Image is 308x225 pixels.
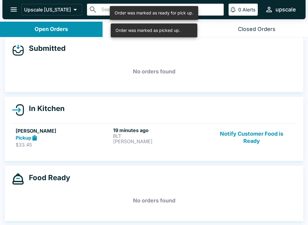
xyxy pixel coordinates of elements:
[16,142,111,148] p: $33.45
[16,135,31,141] strong: Pickup
[24,173,70,182] h4: Food Ready
[12,190,296,211] h5: No orders found
[115,25,180,35] div: Order was marked as picked up.
[100,5,221,14] input: Search orders by name or phone number
[12,61,296,82] h5: No orders found
[35,26,68,33] div: Open Orders
[12,123,296,152] a: [PERSON_NAME]Pickup$33.4519 minutes agoBLT[PERSON_NAME]Notify Customer Food is Ready
[238,26,276,33] div: Closed Orders
[113,127,208,133] h6: 19 minutes ago
[24,44,66,53] h4: Submitted
[113,133,208,139] p: BLT
[263,3,298,16] button: upscale
[211,127,292,148] button: Notify Customer Food is Ready
[24,7,71,13] p: Upscale [US_STATE]
[115,8,193,18] div: Order was marked as ready for pick up.
[238,7,241,13] p: 0
[16,127,111,134] h5: [PERSON_NAME]
[24,104,65,113] h4: In Kitchen
[113,139,208,144] p: [PERSON_NAME]
[276,6,296,13] div: upscale
[6,2,21,17] button: open drawer
[242,7,255,13] p: Alerts
[21,4,82,15] button: Upscale [US_STATE]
